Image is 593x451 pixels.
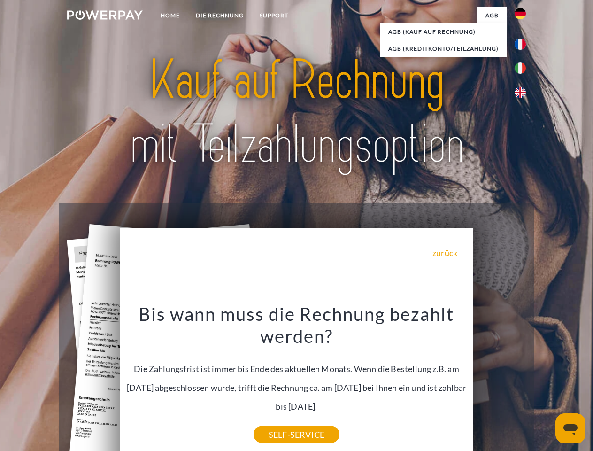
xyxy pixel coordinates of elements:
[555,413,585,443] iframe: Schaltfläche zum Öffnen des Messaging-Fensters
[252,7,296,24] a: SUPPORT
[515,8,526,19] img: de
[125,303,468,348] h3: Bis wann muss die Rechnung bezahlt werden?
[477,7,507,24] a: agb
[515,62,526,74] img: it
[90,45,503,180] img: title-powerpay_de.svg
[380,23,507,40] a: AGB (Kauf auf Rechnung)
[515,39,526,50] img: fr
[153,7,188,24] a: Home
[67,10,143,20] img: logo-powerpay-white.svg
[380,40,507,57] a: AGB (Kreditkonto/Teilzahlung)
[432,249,457,257] a: zurück
[188,7,252,24] a: DIE RECHNUNG
[125,303,468,435] div: Die Zahlungsfrist ist immer bis Ende des aktuellen Monats. Wenn die Bestellung z.B. am [DATE] abg...
[254,426,339,443] a: SELF-SERVICE
[515,87,526,98] img: en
